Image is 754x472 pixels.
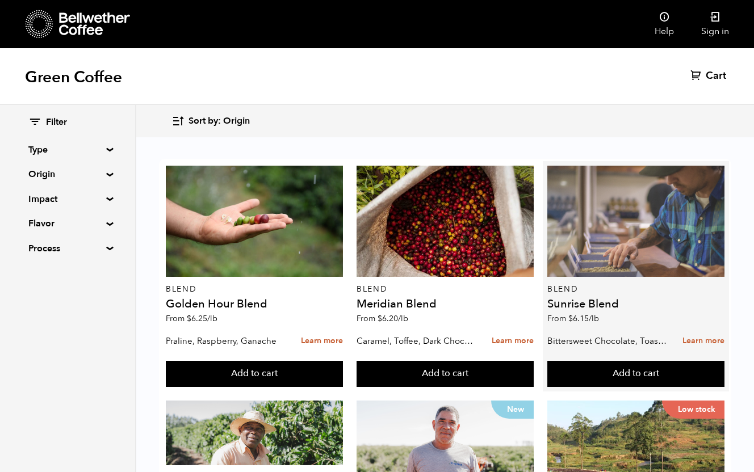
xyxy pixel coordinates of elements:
bdi: 6.20 [378,313,408,324]
span: /lb [398,313,408,324]
span: From [547,313,599,324]
button: Add to cart [357,361,534,387]
h4: Golden Hour Blend [166,298,343,310]
button: Add to cart [166,361,343,387]
p: Bittersweet Chocolate, Toasted Marshmallow, Candied Orange, Praline [547,332,668,349]
button: Add to cart [547,361,724,387]
a: Cart [690,69,729,83]
p: Caramel, Toffee, Dark Chocolate [357,332,477,349]
bdi: 6.25 [187,313,217,324]
a: Learn more [301,329,343,353]
p: Praline, Raspberry, Ganache [166,332,286,349]
summary: Process [28,242,107,255]
p: Blend [357,285,534,293]
h1: Green Coffee [25,67,122,87]
button: Sort by: Origin [171,108,250,134]
a: Learn more [492,329,534,353]
span: $ [187,313,191,324]
span: Sort by: Origin [188,115,250,128]
span: $ [568,313,573,324]
p: Low stock [662,401,724,419]
span: $ [378,313,382,324]
summary: Type [28,143,107,157]
span: /lb [589,313,599,324]
p: Blend [547,285,724,293]
span: From [166,313,217,324]
span: /lb [207,313,217,324]
bdi: 6.15 [568,313,599,324]
a: Learn more [682,329,724,353]
h4: Sunrise Blend [547,298,724,310]
span: Cart [706,69,726,83]
summary: Flavor [28,217,107,230]
summary: Origin [28,167,107,181]
summary: Impact [28,192,107,206]
h4: Meridian Blend [357,298,534,310]
span: From [357,313,408,324]
p: Blend [166,285,343,293]
span: Filter [46,116,67,129]
p: New [491,401,534,419]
